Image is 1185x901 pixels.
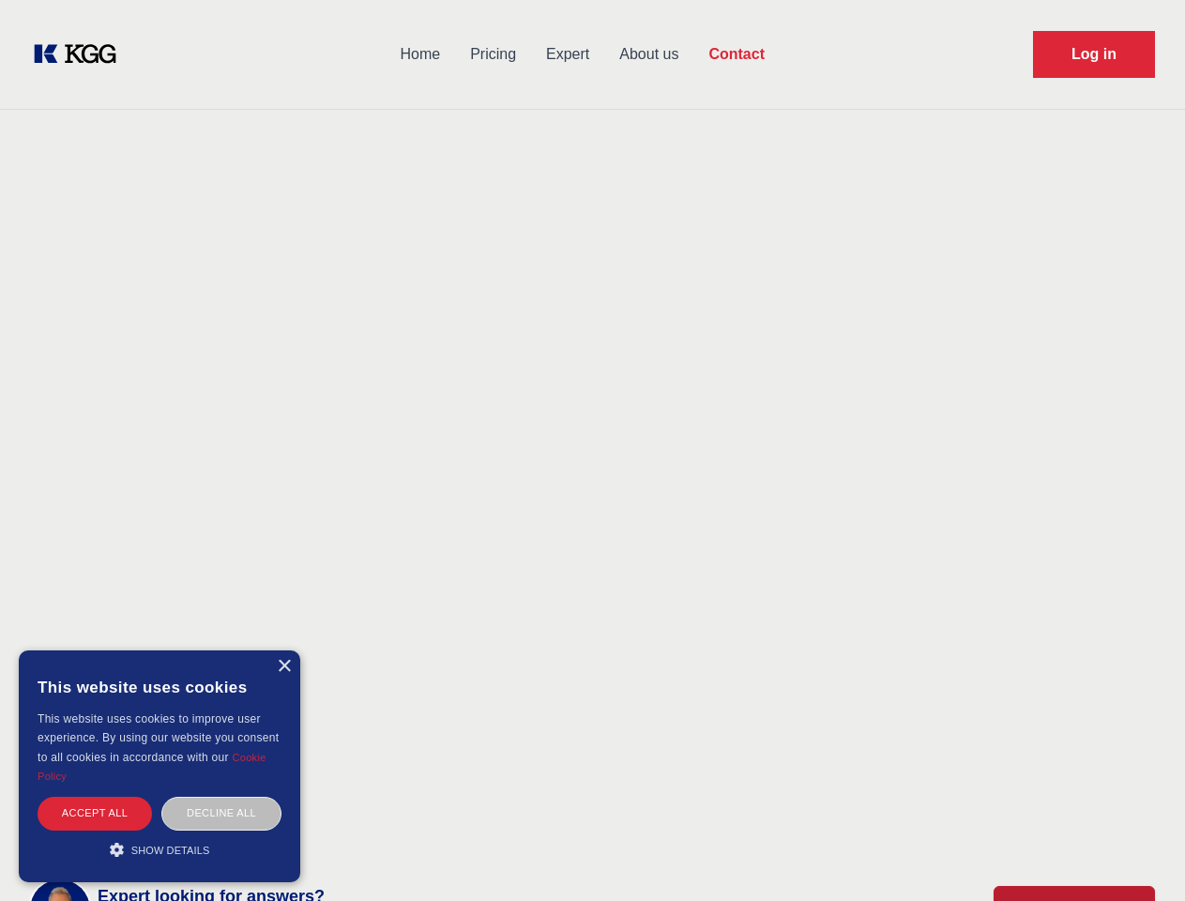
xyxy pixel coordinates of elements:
[38,712,279,764] span: This website uses cookies to improve user experience. By using our website you consent to all coo...
[38,664,281,710] div: This website uses cookies
[385,30,455,79] a: Home
[455,30,531,79] a: Pricing
[277,660,291,674] div: Close
[604,30,693,79] a: About us
[38,840,281,859] div: Show details
[30,39,131,69] a: KOL Knowledge Platform: Talk to Key External Experts (KEE)
[38,797,152,830] div: Accept all
[131,845,210,856] span: Show details
[161,797,281,830] div: Decline all
[38,752,266,782] a: Cookie Policy
[1033,31,1155,78] a: Request Demo
[693,30,780,79] a: Contact
[531,30,604,79] a: Expert
[1091,811,1185,901] iframe: Chat Widget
